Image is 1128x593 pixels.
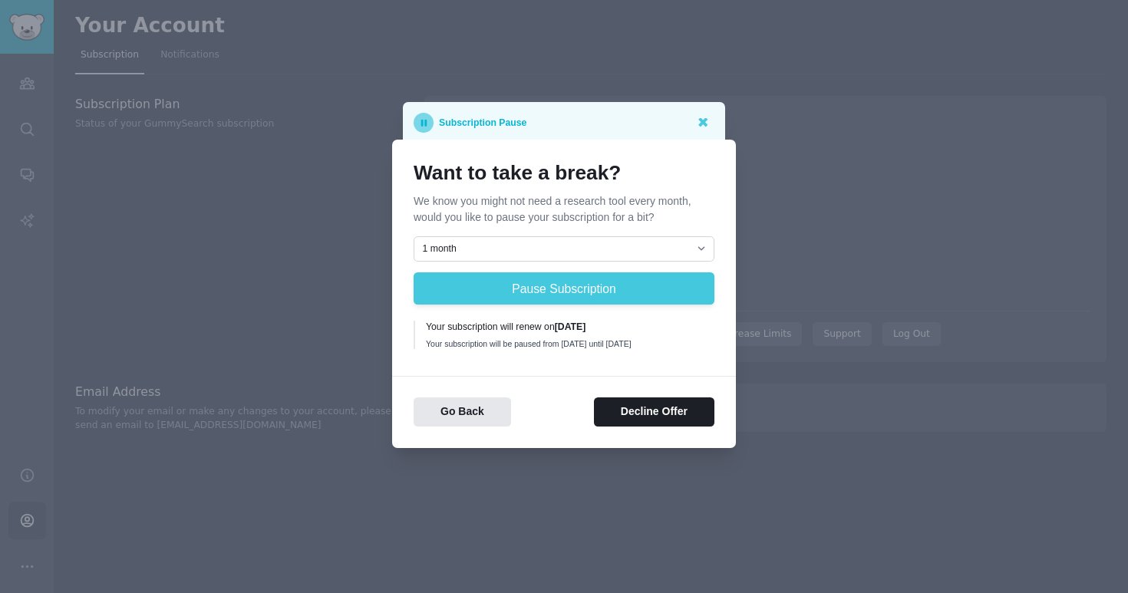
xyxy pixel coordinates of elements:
div: Your subscription will be paused from [DATE] until [DATE] [426,338,704,349]
b: [DATE] [555,321,586,332]
button: Go Back [414,397,511,427]
button: Decline Offer [594,397,714,427]
h1: Want to take a break? [414,161,714,186]
p: We know you might not need a research tool every month, would you like to pause your subscription... [414,193,714,226]
p: Subscription Pause [439,113,526,133]
div: Your subscription will renew on [426,321,704,334]
button: Pause Subscription [414,272,714,305]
